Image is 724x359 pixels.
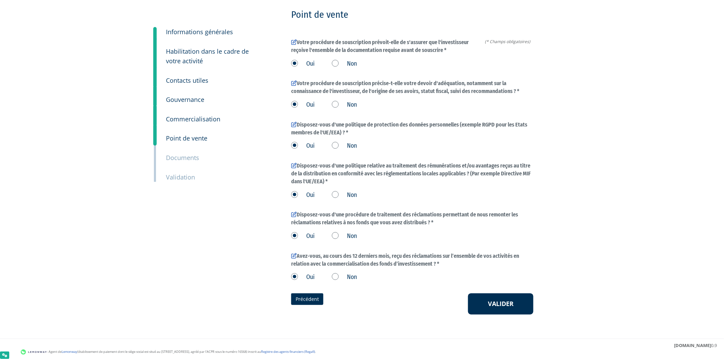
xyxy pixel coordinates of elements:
small: Validation [166,173,195,181]
label: Oui [291,232,315,241]
label: Votre procédure de souscription prévoit-elle de s'assurer que l'investisseur reçoive l'ensemble d... [291,39,533,54]
label: Oui [291,273,315,282]
label: Non [332,59,357,68]
a: 3 [153,66,157,88]
small: Habilitation dans le cadre de votre activité [166,47,249,65]
a: 2 [153,37,157,69]
a: 4 [153,85,157,107]
button: Valider [468,293,533,315]
small: Informations générales [166,28,233,36]
a: 1 [153,27,157,41]
label: Disposez-vous d'une procédure de traitement des réclamations permettant de nous remonter les récl... [291,211,533,227]
small: Commercialisation [166,115,220,123]
label: Disposez-vous d'une politique relative au traitement des rémunérations et/ou avantages reçus au t... [291,162,533,186]
label: Oui [291,142,315,150]
label: Oui [291,59,315,68]
label: Votre procédure de souscription précise-t-elle votre devoir d'adéquation, notamment sur la connai... [291,80,533,95]
label: Non [332,232,357,241]
img: logo-lemonway.png [21,349,47,356]
a: 6 [153,124,157,145]
label: Non [332,142,357,150]
label: Non [332,101,357,109]
small: Documents [166,154,199,162]
a: Lemonway [62,349,77,354]
label: Avez-vous, au cours des 12 derniers mois, reçu des réclamations sur l’ensemble de vos activités e... [291,252,533,268]
a: Précédent [291,293,323,305]
strong: [DOMAIN_NAME] [674,342,711,348]
p: Point de vente [291,8,479,22]
div: - Agent de (établissement de paiement dont le siège social est situé au [STREET_ADDRESS], agréé p... [7,349,717,356]
div: 0.9 [674,342,717,349]
small: Gouvernance [166,95,204,104]
small: Point de vente [166,134,207,142]
label: Oui [291,191,315,200]
label: Disposez-vous d'une politique de protection des données personnelles (exemple RGPD pour les Etats... [291,121,533,137]
a: Registre des agents financiers (Regafi) [261,349,315,354]
small: Contacts utiles [166,76,208,84]
label: Non [332,191,357,200]
a: 5 [153,105,157,126]
label: Oui [291,101,315,109]
label: Non [332,273,357,282]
